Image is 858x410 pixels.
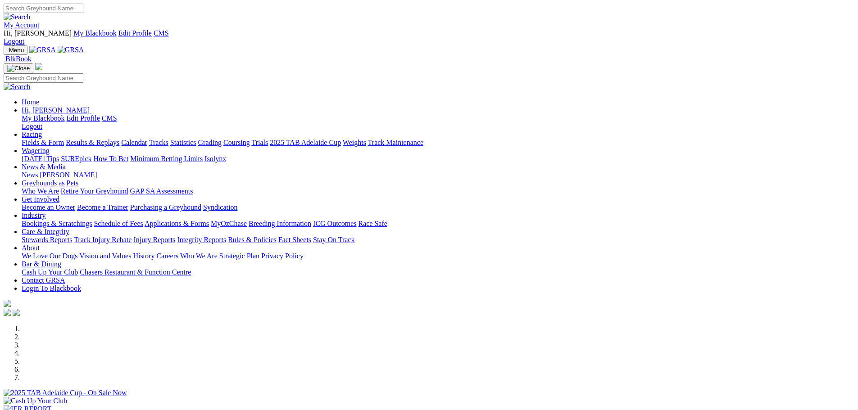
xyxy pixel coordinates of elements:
[22,268,854,276] div: Bar & Dining
[61,187,128,195] a: Retire Your Greyhound
[22,163,66,171] a: News & Media
[170,139,196,146] a: Statistics
[22,203,854,212] div: Get Involved
[149,139,168,146] a: Tracks
[22,106,90,114] span: Hi, [PERSON_NAME]
[261,252,304,260] a: Privacy Policy
[22,244,40,252] a: About
[4,397,67,405] img: Cash Up Your Club
[4,4,83,13] input: Search
[22,236,72,243] a: Stewards Reports
[249,220,311,227] a: Breeding Information
[133,236,175,243] a: Injury Reports
[154,29,169,37] a: CMS
[223,139,250,146] a: Coursing
[80,268,191,276] a: Chasers Restaurant & Function Centre
[22,203,75,211] a: Become an Owner
[145,220,209,227] a: Applications & Forms
[22,179,78,187] a: Greyhounds as Pets
[4,63,33,73] button: Toggle navigation
[156,252,178,260] a: Careers
[22,171,38,179] a: News
[94,220,143,227] a: Schedule of Fees
[22,139,64,146] a: Fields & Form
[22,276,65,284] a: Contact GRSA
[4,389,127,397] img: 2025 TAB Adelaide Cup - On Sale Now
[9,47,24,54] span: Menu
[22,268,78,276] a: Cash Up Your Club
[74,236,132,243] a: Track Injury Rebate
[180,252,218,260] a: Who We Are
[118,29,152,37] a: Edit Profile
[4,13,31,21] img: Search
[313,220,356,227] a: ICG Outcomes
[22,236,854,244] div: Care & Integrity
[22,195,59,203] a: Get Involved
[22,220,92,227] a: Bookings & Scratchings
[94,155,129,162] a: How To Bet
[22,122,42,130] a: Logout
[130,203,201,211] a: Purchasing a Greyhound
[368,139,423,146] a: Track Maintenance
[7,65,30,72] img: Close
[61,155,91,162] a: SUREpick
[58,46,84,54] img: GRSA
[204,155,226,162] a: Isolynx
[5,55,32,63] span: BlkBook
[22,171,854,179] div: News & Media
[22,228,69,235] a: Care & Integrity
[22,252,854,260] div: About
[13,309,20,316] img: twitter.svg
[22,131,42,138] a: Racing
[4,37,24,45] a: Logout
[22,147,50,154] a: Wagering
[177,236,226,243] a: Integrity Reports
[22,187,854,195] div: Greyhounds as Pets
[22,187,59,195] a: Who We Are
[35,63,42,70] img: logo-grsa-white.png
[130,155,203,162] a: Minimum Betting Limits
[358,220,387,227] a: Race Safe
[121,139,147,146] a: Calendar
[313,236,354,243] a: Stay On Track
[198,139,222,146] a: Grading
[22,284,81,292] a: Login To Blackbook
[22,252,77,260] a: We Love Our Dogs
[22,155,854,163] div: Wagering
[4,55,32,63] a: BlkBook
[79,252,131,260] a: Vision and Values
[22,114,854,131] div: Hi, [PERSON_NAME]
[73,29,117,37] a: My Blackbook
[4,309,11,316] img: facebook.svg
[4,29,72,37] span: Hi, [PERSON_NAME]
[22,106,91,114] a: Hi, [PERSON_NAME]
[133,252,154,260] a: History
[4,29,854,45] div: My Account
[211,220,247,227] a: MyOzChase
[22,220,854,228] div: Industry
[4,73,83,83] input: Search
[4,45,27,55] button: Toggle navigation
[343,139,366,146] a: Weights
[22,155,59,162] a: [DATE] Tips
[203,203,237,211] a: Syndication
[29,46,56,54] img: GRSA
[40,171,97,179] a: [PERSON_NAME]
[77,203,128,211] a: Become a Trainer
[102,114,117,122] a: CMS
[66,139,119,146] a: Results & Replays
[22,98,39,106] a: Home
[22,114,65,122] a: My Blackbook
[22,139,854,147] div: Racing
[22,260,61,268] a: Bar & Dining
[228,236,277,243] a: Rules & Policies
[251,139,268,146] a: Trials
[219,252,259,260] a: Strategic Plan
[270,139,341,146] a: 2025 TAB Adelaide Cup
[67,114,100,122] a: Edit Profile
[4,21,40,29] a: My Account
[278,236,311,243] a: Fact Sheets
[22,212,45,219] a: Industry
[4,300,11,307] img: logo-grsa-white.png
[4,83,31,91] img: Search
